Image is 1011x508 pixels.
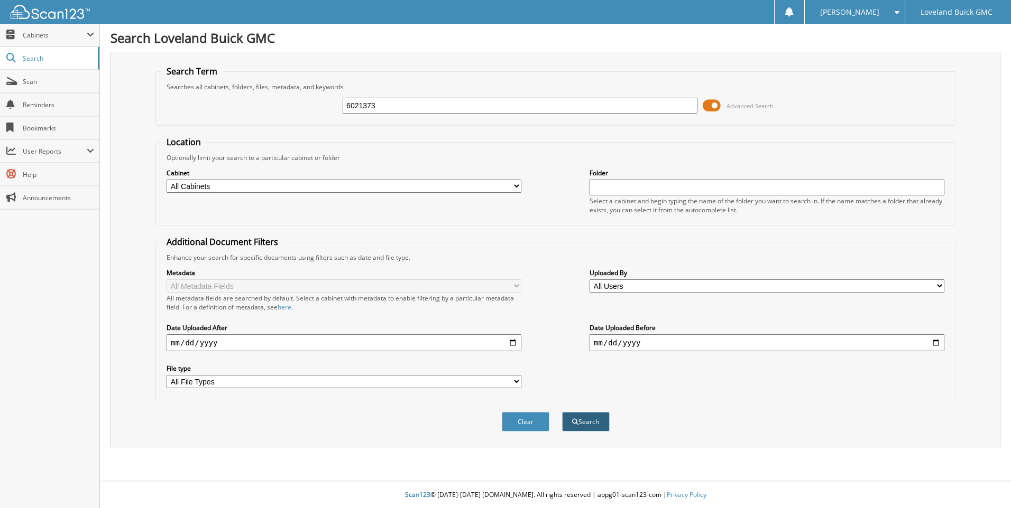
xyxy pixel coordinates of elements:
span: Scan [23,77,94,86]
label: Cabinet [167,168,521,177]
div: All metadata fields are searched by default. Select a cabinet with metadata to enable filtering b... [167,294,521,312]
div: © [DATE]-[DATE] [DOMAIN_NAME]. All rights reserved | appg01-scan123-com | [100,482,1011,508]
span: Help [23,170,94,179]
span: Bookmarks [23,124,94,133]
div: Enhance your search for specific documents using filters such as date and file type. [161,253,950,262]
span: [PERSON_NAME] [820,9,879,15]
span: Scan123 [405,490,430,499]
button: Search [562,412,610,431]
h1: Search Loveland Buick GMC [111,29,1000,46]
a: here [278,303,291,312]
label: Date Uploaded After [167,323,521,332]
a: Privacy Policy [667,490,706,499]
legend: Location [161,136,206,148]
span: Reminders [23,100,94,109]
span: Advanced Search [727,102,774,110]
span: User Reports [23,147,87,156]
span: Announcements [23,193,94,202]
span: Loveland Buick GMC [921,9,992,15]
legend: Additional Document Filters [161,236,283,248]
legend: Search Term [161,65,223,77]
span: Search [23,54,93,63]
span: Cabinets [23,31,87,40]
img: scan123-logo-white.svg [11,5,90,19]
input: end [590,334,944,351]
div: Select a cabinet and begin typing the name of the folder you want to search in. If the name match... [590,196,944,214]
input: start [167,334,521,351]
label: Uploaded By [590,268,944,277]
label: File type [167,364,521,373]
iframe: Chat Widget [958,457,1011,508]
label: Folder [590,168,944,177]
div: Searches all cabinets, folders, files, metadata, and keywords [161,82,950,91]
label: Metadata [167,268,521,277]
label: Date Uploaded Before [590,323,944,332]
button: Clear [502,412,549,431]
div: Optionally limit your search to a particular cabinet or folder [161,153,950,162]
